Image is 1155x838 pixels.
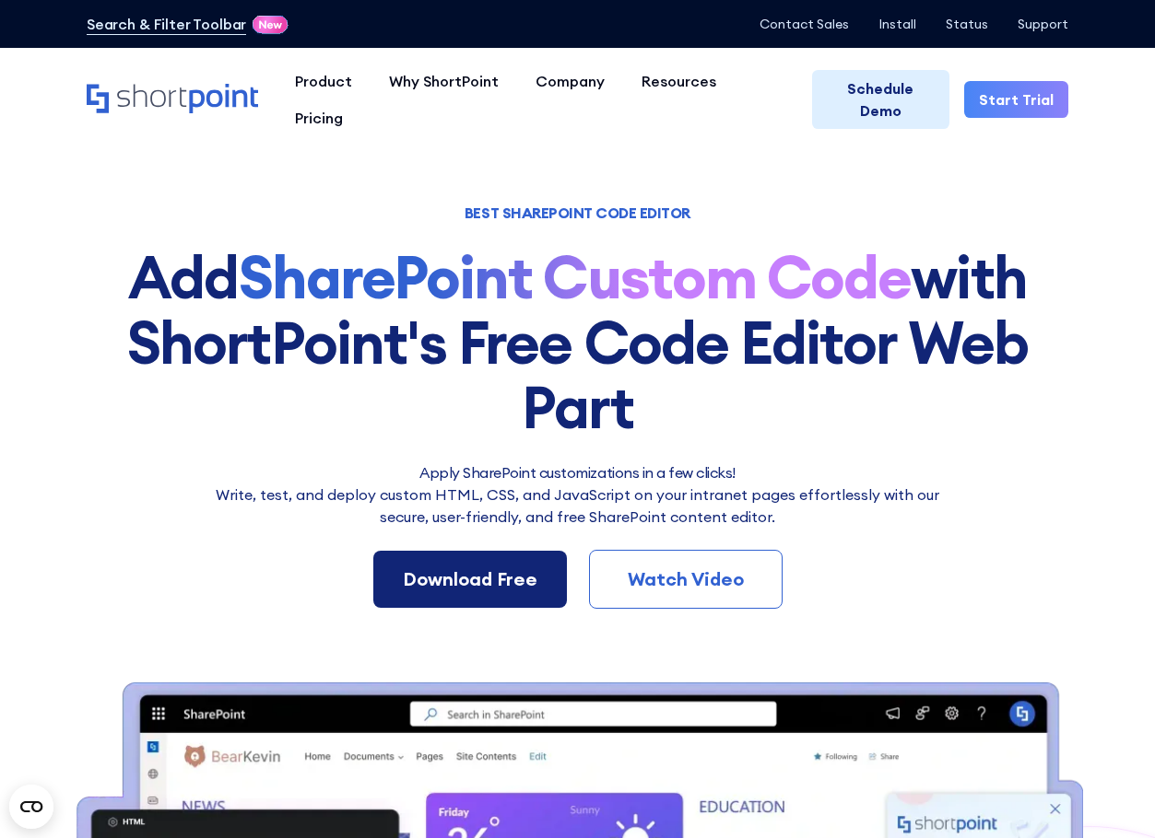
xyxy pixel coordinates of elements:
div: Resources [642,70,716,92]
iframe: Chat Widget [823,624,1155,838]
a: Contact Sales [760,17,849,31]
div: Watch Video [619,565,752,593]
strong: SharePoint Custom Code [239,239,912,314]
a: Watch Video [589,550,783,609]
div: Company [536,70,605,92]
a: Download Free [373,551,567,608]
p: Write, test, and deploy custom HTML, CSS, and JavaScript on your intranet pages effortlessly wi﻿t... [205,483,951,528]
a: Support [1018,17,1068,31]
a: Product [277,63,371,99]
a: Search & Filter Toolbar [87,13,246,35]
h2: Apply SharePoint customizations in a few clicks! [205,461,951,483]
a: Start Trial [964,81,1068,118]
div: Product [295,70,352,92]
button: Open CMP widget [9,785,53,829]
a: Home [87,84,258,115]
a: Company [517,63,623,99]
a: Schedule Demo [812,70,949,129]
div: Why ShortPoint [389,70,499,92]
a: Why ShortPoint [371,63,517,99]
a: Install [878,17,916,31]
h1: BEST SHAREPOINT CODE EDITOR [72,206,1082,219]
a: Pricing [277,99,361,136]
div: Download Free [403,565,537,593]
a: Status [946,17,988,31]
h1: Add with ShortPoint's Free Code Editor Web Part [72,245,1082,439]
a: Resources [623,63,735,99]
div: Pricing [295,107,343,129]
